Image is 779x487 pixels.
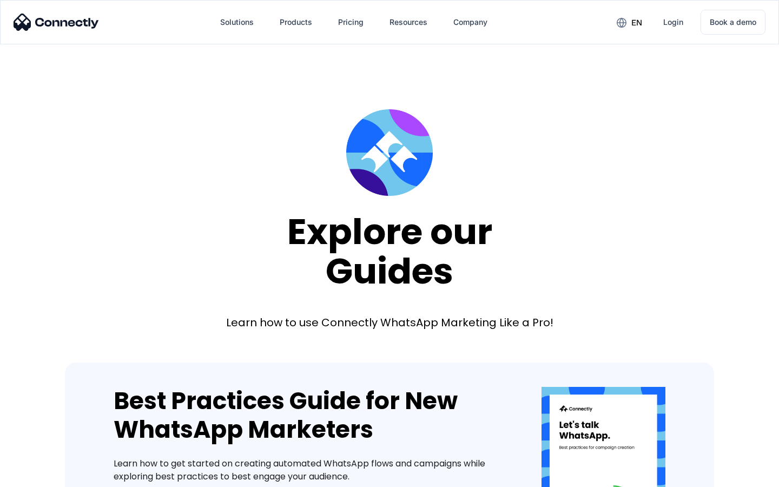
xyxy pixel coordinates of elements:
[287,212,492,291] div: Explore our Guides
[608,14,650,30] div: en
[220,15,254,30] div: Solutions
[11,468,65,483] aside: Language selected: English
[226,315,553,330] div: Learn how to use Connectly WhatsApp Marketing Like a Pro!
[22,468,65,483] ul: Language list
[329,9,372,35] a: Pricing
[114,457,509,483] div: Learn how to get started on creating automated WhatsApp flows and campaigns while exploring best ...
[655,9,692,35] a: Login
[271,9,321,35] div: Products
[338,15,364,30] div: Pricing
[701,10,765,35] a: Book a demo
[453,15,487,30] div: Company
[212,9,262,35] div: Solutions
[114,387,509,444] div: Best Practices Guide for New WhatsApp Marketers
[389,15,427,30] div: Resources
[631,15,642,30] div: en
[445,9,496,35] div: Company
[663,15,683,30] div: Login
[14,14,99,31] img: Connectly Logo
[381,9,436,35] div: Resources
[280,15,312,30] div: Products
